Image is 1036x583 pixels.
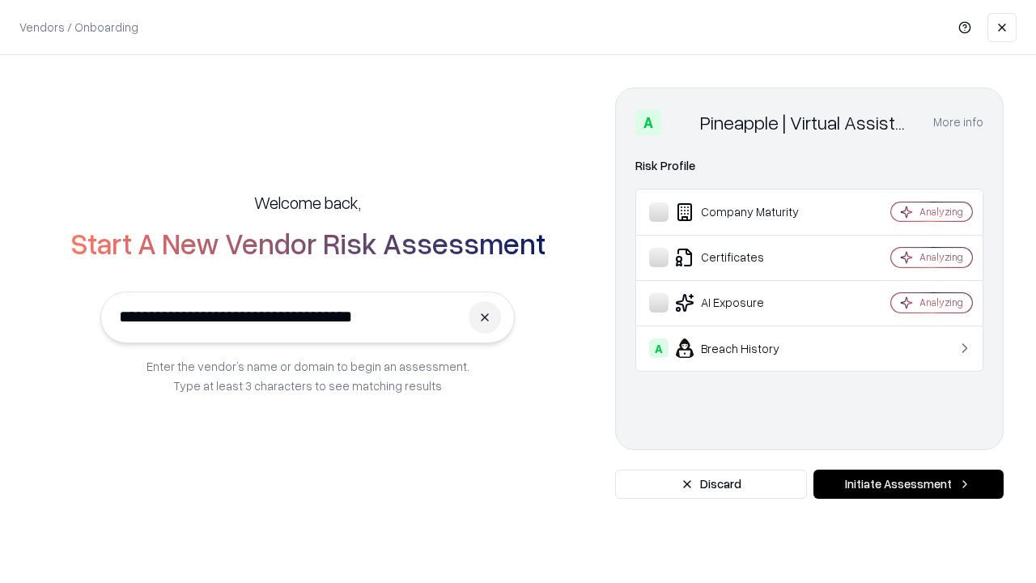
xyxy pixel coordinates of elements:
[649,293,843,313] div: AI Exposure
[19,19,138,36] p: Vendors / Onboarding
[700,109,914,135] div: Pineapple | Virtual Assistant Agency
[635,156,983,176] div: Risk Profile
[649,248,843,267] div: Certificates
[649,338,669,358] div: A
[635,109,661,135] div: A
[919,205,963,219] div: Analyzing
[919,296,963,309] div: Analyzing
[668,109,694,135] img: Pineapple | Virtual Assistant Agency
[254,191,361,214] h5: Welcome back,
[70,227,546,259] h2: Start A New Vendor Risk Assessment
[649,202,843,222] div: Company Maturity
[919,250,963,264] div: Analyzing
[813,470,1004,499] button: Initiate Assessment
[146,356,469,395] p: Enter the vendor’s name or domain to begin an assessment. Type at least 3 characters to see match...
[615,470,807,499] button: Discard
[649,338,843,358] div: Breach History
[933,108,983,137] button: More info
